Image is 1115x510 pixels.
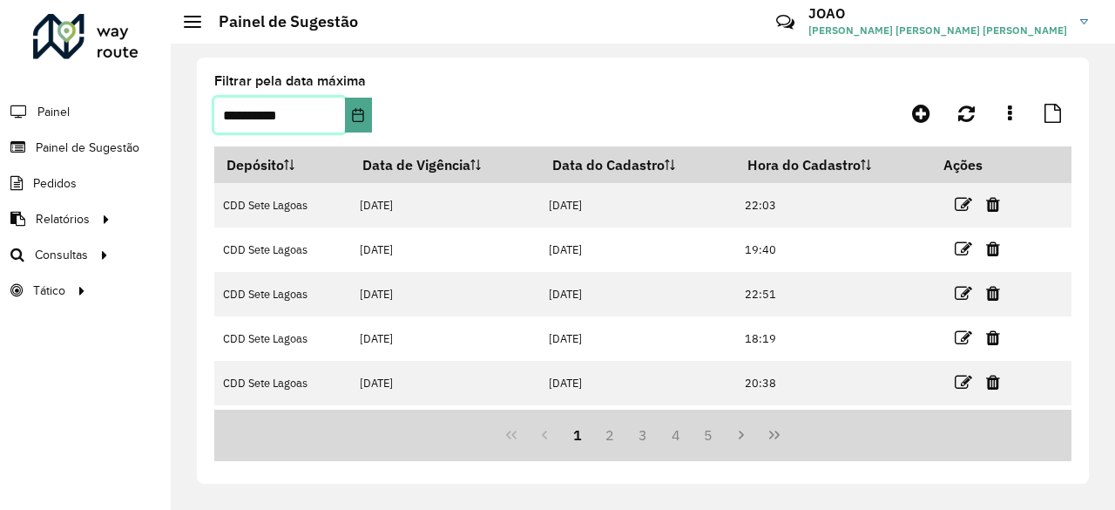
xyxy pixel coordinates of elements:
a: Excluir [986,371,1000,394]
button: 1 [561,418,594,452]
td: 18:19 [735,316,932,361]
td: [DATE] [350,316,540,361]
a: Excluir [986,193,1000,216]
span: Pedidos [33,174,77,193]
span: Consultas [35,246,88,264]
a: Excluir [986,237,1000,261]
span: Tático [33,282,65,300]
td: [DATE] [350,361,540,405]
a: Excluir [986,326,1000,350]
td: [DATE] [540,361,735,405]
td: CDD Sete Lagoas [214,228,350,272]
a: Editar [955,193,972,216]
td: 22:03 [735,183,932,228]
label: Filtrar pela data máxima [214,71,366,92]
span: [PERSON_NAME] [PERSON_NAME] [PERSON_NAME] [808,23,1067,38]
th: Ações [932,146,1037,183]
td: [DATE] [540,272,735,316]
button: 5 [693,418,726,452]
td: CDD Sete Lagoas [214,272,350,316]
a: Editar [955,237,972,261]
h3: JOAO [808,5,1067,22]
td: 22:51 [735,272,932,316]
td: CDD Sete Lagoas [214,361,350,405]
td: 19:23 [735,405,932,450]
td: [DATE] [540,228,735,272]
td: [DATE] [540,183,735,228]
th: Data do Cadastro [540,146,735,183]
td: [DATE] [350,183,540,228]
span: Relatórios [36,210,90,228]
td: CDD Sete Lagoas [214,405,350,450]
h2: Painel de Sugestão [201,12,358,31]
td: CDD Sete Lagoas [214,183,350,228]
button: 2 [593,418,626,452]
th: Depósito [214,146,350,183]
a: Editar [955,326,972,350]
button: Last Page [758,418,791,452]
td: 20:38 [735,361,932,405]
button: 3 [626,418,659,452]
td: [DATE] [540,405,735,450]
button: Choose Date [345,98,372,133]
a: Contato Rápido [767,3,804,41]
a: Editar [955,282,972,305]
td: [DATE] [540,316,735,361]
button: 4 [659,418,693,452]
span: Painel [37,103,70,121]
a: Editar [955,371,972,394]
th: Data de Vigência [350,146,540,183]
a: Excluir [986,282,1000,305]
button: Next Page [725,418,758,452]
td: [DATE] [350,405,540,450]
td: [DATE] [350,228,540,272]
td: CDD Sete Lagoas [214,316,350,361]
td: 19:40 [735,228,932,272]
td: [DATE] [350,272,540,316]
th: Hora do Cadastro [735,146,932,183]
span: Painel de Sugestão [36,139,139,157]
